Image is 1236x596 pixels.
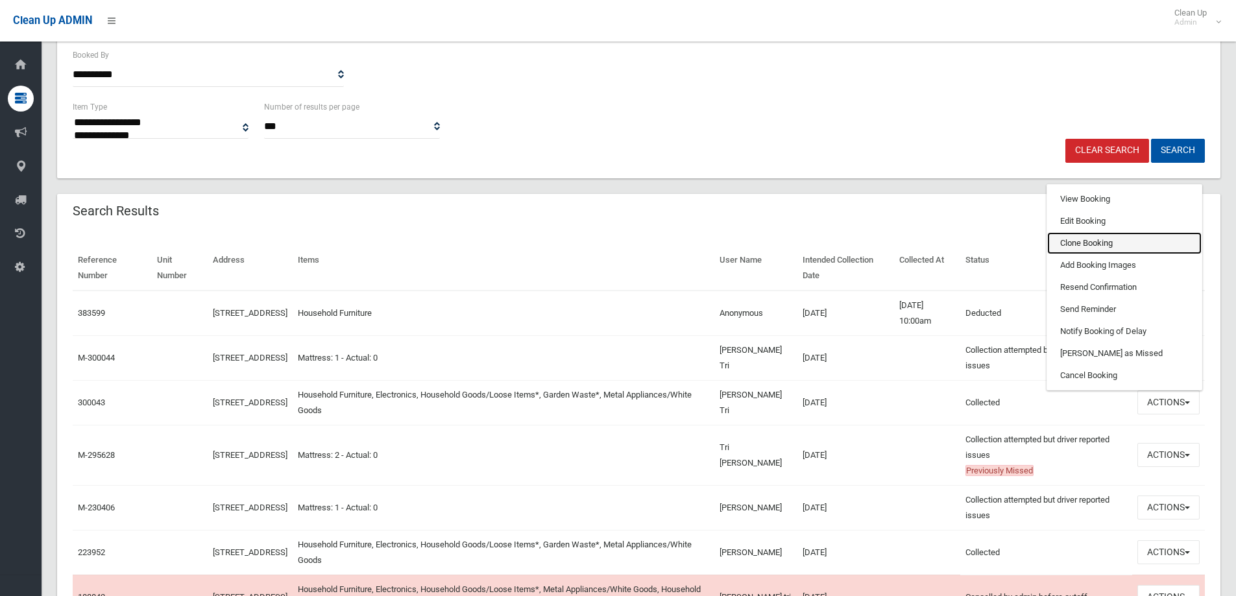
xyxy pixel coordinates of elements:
a: [STREET_ADDRESS] [213,503,287,512]
td: [PERSON_NAME] [714,485,798,530]
a: Add Booking Images [1047,254,1202,276]
td: Household Furniture, Electronics, Household Goods/Loose Items*, Garden Waste*, Metal Appliances/W... [293,530,714,575]
td: Household Furniture [293,291,714,336]
a: [STREET_ADDRESS] [213,398,287,407]
td: [DATE] [797,425,893,485]
th: Address [208,246,293,291]
a: M-300044 [78,353,115,363]
td: [DATE] [797,291,893,336]
td: [DATE] [797,530,893,575]
a: 383599 [78,308,105,318]
th: User Name [714,246,798,291]
td: Deducted [960,291,1132,336]
td: [DATE] [797,335,893,380]
a: [STREET_ADDRESS] [213,353,287,363]
label: Booked By [73,48,109,62]
th: Reference Number [73,246,152,291]
td: Tri [PERSON_NAME] [714,425,798,485]
a: Clone Booking [1047,232,1202,254]
label: Number of results per page [264,100,359,114]
td: Household Furniture, Electronics, Household Goods/Loose Items*, Garden Waste*, Metal Appliances/W... [293,380,714,425]
th: Status [960,246,1132,291]
a: M-295628 [78,450,115,460]
a: [STREET_ADDRESS] [213,450,287,460]
span: Clean Up ADMIN [13,14,92,27]
td: Collection attempted but driver reported issues [960,335,1132,380]
td: Mattress: 2 - Actual: 0 [293,425,714,485]
button: Actions [1137,390,1200,414]
a: Clear Search [1065,139,1149,163]
a: 300043 [78,398,105,407]
td: Collected [960,380,1132,425]
td: [DATE] [797,485,893,530]
td: Collected [960,530,1132,575]
th: Collected At [894,246,960,291]
th: Unit Number [152,246,208,291]
button: Actions [1137,540,1200,564]
label: Item Type [73,100,107,114]
a: [PERSON_NAME] as Missed [1047,342,1202,364]
a: [STREET_ADDRESS] [213,547,287,557]
td: Mattress: 1 - Actual: 0 [293,335,714,380]
a: Resend Confirmation [1047,276,1202,298]
header: Search Results [57,198,175,224]
small: Admin [1174,18,1207,27]
td: [DATE] [797,380,893,425]
td: [PERSON_NAME] Tri [714,380,798,425]
button: Search [1151,139,1205,163]
td: Collection attempted but driver reported issues [960,425,1132,485]
a: [STREET_ADDRESS] [213,308,287,318]
button: Actions [1137,443,1200,467]
td: Collection attempted but driver reported issues [960,485,1132,530]
a: Send Reminder [1047,298,1202,320]
span: Clean Up [1168,8,1220,27]
td: Mattress: 1 - Actual: 0 [293,485,714,530]
td: [DATE] 10:00am [894,291,960,336]
button: Actions [1137,495,1200,519]
a: Notify Booking of Delay [1047,320,1202,342]
td: [PERSON_NAME] [714,530,798,575]
a: Edit Booking [1047,210,1202,232]
a: M-230406 [78,503,115,512]
a: View Booking [1047,188,1202,210]
th: Items [293,246,714,291]
span: Previously Missed [965,465,1034,476]
a: Cancel Booking [1047,364,1202,387]
th: Intended Collection Date [797,246,893,291]
td: [PERSON_NAME] Tri [714,335,798,380]
a: 223952 [78,547,105,557]
td: Anonymous [714,291,798,336]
